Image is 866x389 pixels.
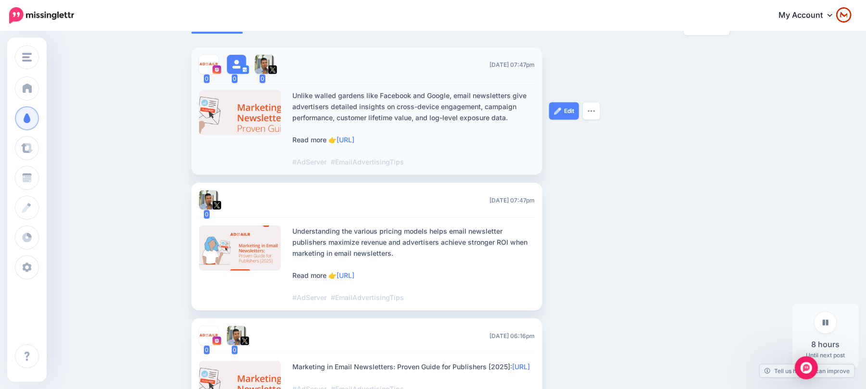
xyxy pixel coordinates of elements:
[232,346,238,354] span: 0
[292,293,326,301] span: #AdServer
[255,55,274,74] img: 5T2vCaaP-27537.jpg
[204,75,210,83] span: 0
[213,201,221,210] img: twitter-square.png
[227,326,246,345] img: 5T2vCaaP-27537.jpg
[213,65,221,74] img: instagram-square.png
[204,210,210,219] span: 0
[331,158,404,166] span: #EmailAdvertisingTips
[292,90,535,167] div: Unlike walled gardens like Facebook and Google, email newsletters give advertisers detailed insig...
[588,110,595,113] img: dots.png
[199,326,218,345] img: 443715595_3912504062340777_2290273208673023050_n-bsa146965.jpg
[760,364,854,377] a: Tell us how we can improve
[331,293,404,301] span: #EmailAdvertisingTips
[489,331,535,340] span: [DATE] 06:16pm
[489,60,535,69] span: [DATE] 07:47pm
[232,75,238,83] span: 0
[792,304,859,368] div: Until next post
[268,65,277,74] img: twitter-square.png
[795,356,818,379] div: Open Intercom Messenger
[260,75,265,83] span: 0
[554,107,562,115] img: pencil-white.png
[9,7,74,24] img: Missinglettr
[240,337,249,345] img: twitter-square.png
[204,346,210,354] span: 0
[489,196,535,205] span: [DATE] 07:47pm
[292,226,535,303] div: Understanding the various pricing models helps email newsletter publishers maximize revenue and a...
[337,271,354,279] a: [URL]
[512,363,530,371] a: [URL]
[549,102,579,120] a: Edit
[22,53,32,62] img: menu.png
[292,158,326,166] span: #AdServer
[199,55,218,74] img: 443715595_3912504062340777_2290273208673023050_n-bsa146965.jpg
[812,339,840,351] span: 8 hours
[199,190,218,210] img: 5T2vCaaP-27537.jpg
[227,55,246,74] img: user_default_image.png
[337,136,354,144] a: [URL]
[240,65,249,74] img: google_business-square.png
[769,4,852,27] a: My Account
[213,337,221,345] img: instagram-square.png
